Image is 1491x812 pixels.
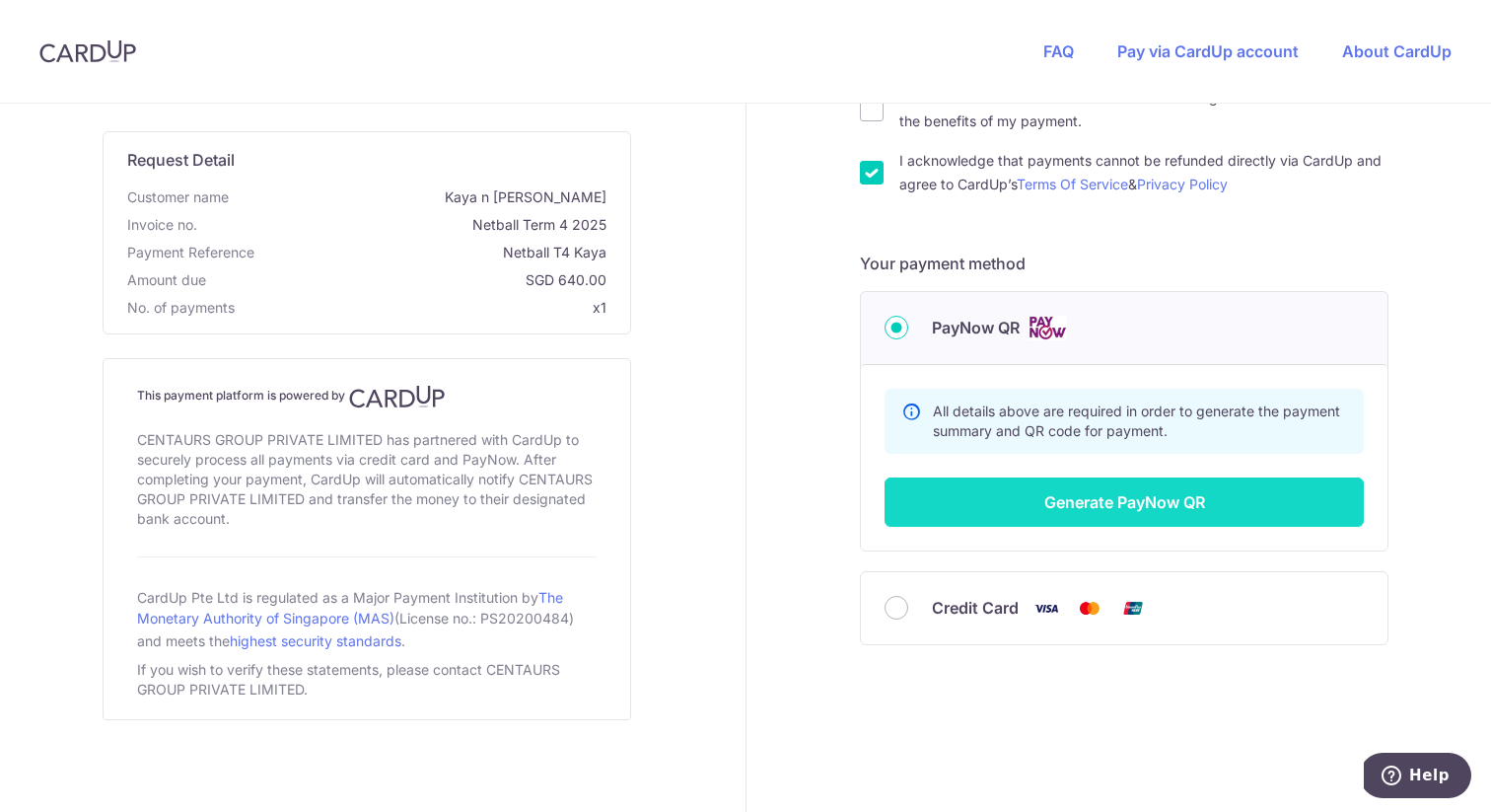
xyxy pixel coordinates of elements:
a: FAQ [1043,41,1074,61]
span: SGD 640.00 [214,270,606,290]
span: Invoice no. [127,215,197,235]
img: Mastercard [1070,596,1109,621]
a: Privacy Policy [1137,176,1228,192]
span: Kaya n [PERSON_NAME] [237,187,606,207]
span: translation missing: en.payment_reference [127,244,254,260]
a: The Monetary Authority of Singapore (MAS) [137,589,563,627]
div: CENTAURS GROUP PRIVATE LIMITED has partnered with CardUp to securely process all payments via cre... [137,426,597,533]
img: CardUp [39,39,136,63]
span: All details above are required in order to generate the payment summary and QR code for payment. [933,403,1340,439]
div: If you wish to verify these statements, please contact CENTAURS GROUP PRIVATE LIMITED. [137,656,597,703]
h5: Your payment method [860,252,1388,275]
div: Credit Card Visa Mastercard Union Pay [885,596,1364,621]
img: CardUp [349,385,446,408]
span: Credit Card [932,596,1019,620]
a: highest security standards [230,632,401,649]
span: PayNow QR [932,316,1020,339]
label: I would like to receive more information that will guide me how to maximize the benefits of my pa... [899,86,1388,133]
div: CardUp Pte Ltd is regulated as a Major Payment Institution by (License no.: PS20200484) and meets... [137,581,597,656]
label: I acknowledge that payments cannot be refunded directly via CardUp and agree to CardUp’s & [899,149,1388,196]
h4: This payment platform is powered by [137,385,597,408]
div: PayNow QR Cards logo [885,316,1364,340]
span: No. of payments [127,298,235,318]
iframe: Opent een widget waar u meer informatie kunt vinden [1364,753,1471,802]
span: Netball T4 Kaya [262,243,606,262]
img: Union Pay [1113,596,1153,621]
a: Pay via CardUp account [1117,41,1299,61]
a: About CardUp [1342,41,1452,61]
span: Amount due [127,270,206,290]
span: translation missing: en.request_detail [127,150,235,170]
span: Customer name [127,187,229,207]
span: x1 [593,299,606,316]
a: Terms Of Service [1017,176,1128,192]
img: Visa [1027,596,1066,621]
button: Generate PayNow QR [885,478,1364,527]
img: Cards logo [1028,316,1067,340]
span: Netball Term 4 2025 [205,215,606,235]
